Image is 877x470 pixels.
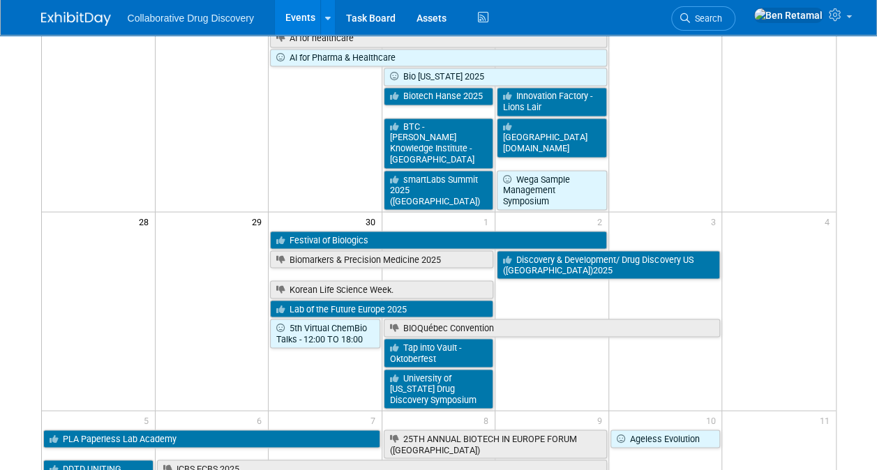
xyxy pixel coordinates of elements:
[384,338,494,367] a: Tap into Vault - Oktoberfest
[270,319,380,347] a: 5th Virtual ChemBio Talks - 12:00 TO 18:00
[690,13,722,24] span: Search
[270,250,493,268] a: Biomarkers & Precision Medicine 2025
[270,29,607,47] a: AI for healthcare
[364,212,382,229] span: 30
[823,212,836,229] span: 4
[497,118,607,158] a: [GEOGRAPHIC_DATA][DOMAIN_NAME]
[270,280,493,298] a: Korean Life Science Week.
[43,430,380,448] a: PLA Paperless Lab Academy
[482,212,495,229] span: 1
[270,231,607,249] a: Festival of Biologics
[384,430,607,458] a: 25TH ANNUAL BIOTECH IN EUROPE FORUM ([GEOGRAPHIC_DATA])
[369,411,382,428] span: 7
[596,212,608,229] span: 2
[128,13,254,24] span: Collaborative Drug Discovery
[41,12,111,26] img: ExhibitDay
[497,170,607,210] a: Wega Sample Management Symposium
[384,68,607,86] a: Bio [US_STATE] 2025
[250,212,268,229] span: 29
[754,8,823,23] img: Ben Retamal
[497,87,607,116] a: Innovation Factory - Lions Lair
[497,250,720,279] a: Discovery & Development/ Drug Discovery US ([GEOGRAPHIC_DATA])2025
[384,87,494,105] a: Biotech Hanse 2025
[709,212,721,229] span: 3
[270,300,493,318] a: Lab of the Future Europe 2025
[384,369,494,409] a: University of [US_STATE] Drug Discovery Symposium
[137,212,155,229] span: 28
[384,170,494,210] a: smartLabs Summit 2025 ([GEOGRAPHIC_DATA])
[818,411,836,428] span: 11
[610,430,721,448] a: Ageless Evolution
[270,49,607,67] a: AI for Pharma & Healthcare
[671,6,735,31] a: Search
[704,411,721,428] span: 10
[596,411,608,428] span: 9
[255,411,268,428] span: 6
[384,319,721,337] a: BIOQuébec Convention
[384,118,494,169] a: BTC - [PERSON_NAME] Knowledge Institute - [GEOGRAPHIC_DATA]
[482,411,495,428] span: 8
[142,411,155,428] span: 5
